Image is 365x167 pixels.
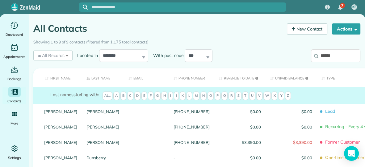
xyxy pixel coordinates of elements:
span: D [134,92,141,100]
span: O [208,92,214,100]
a: Dashboard [2,20,26,38]
th: First Name: activate to sort column ascending [33,68,82,87]
a: [PERSON_NAME] [44,109,77,114]
a: [PERSON_NAME] [86,140,120,145]
span: All Records [37,52,65,59]
th: Phone number: activate to sort column ascending [169,68,214,87]
div: Showing 1 to 9 of 9 contacts (filtered from 1,175 total contacts) [33,37,360,45]
span: M [193,92,199,100]
span: F [148,92,153,100]
span: E [141,92,147,100]
span: H [161,92,167,100]
span: Bookings [7,76,22,82]
span: L [187,92,192,100]
label: starting with: [50,92,99,98]
a: Contacts [2,87,26,104]
span: R [229,92,235,100]
a: Settings [2,144,26,161]
div: 7 unread notifications [334,1,347,14]
span: Z [285,92,291,100]
span: 7 [341,3,343,8]
span: G [154,92,161,100]
span: W [263,92,271,100]
a: [PERSON_NAME] [86,109,120,114]
label: With post code [148,52,185,59]
span: $0.00 [219,125,261,129]
span: I [168,92,173,100]
span: X [271,92,277,100]
span: T [242,92,248,100]
a: [PERSON_NAME] [86,125,120,129]
span: KF [352,5,356,10]
div: [PHONE_NUMBER] [169,104,214,119]
span: $3,390.00 [270,140,312,145]
button: Actions [332,23,360,35]
span: $0.00 [219,156,261,160]
a: Dunsberry [86,156,120,160]
th: Email: activate to sort column ascending [124,68,169,87]
span: Settings [8,155,21,161]
span: A [113,92,120,100]
span: S [236,92,241,100]
div: [PHONE_NUMBER] [169,135,214,150]
th: Last Name: activate to sort column descending [82,68,124,87]
div: [PHONE_NUMBER] [169,119,214,135]
label: Located in [73,52,99,59]
span: Last names [50,92,73,97]
span: U [249,92,255,100]
span: $0.00 [219,109,261,114]
svg: Focus search [83,5,88,10]
th: Unpaid Balance: activate to sort column ascending [265,68,317,87]
span: V [256,92,262,100]
span: Contacts [7,98,21,104]
span: K [180,92,186,100]
span: $0.00 [270,109,312,114]
span: $0.00 [270,125,312,129]
button: Focus search [79,5,88,10]
span: C [127,92,133,100]
span: More [10,120,18,126]
div: Open Intercom Messenger [344,146,359,161]
span: N [200,92,207,100]
span: $3,390.00 [219,140,261,145]
a: [PERSON_NAME] [44,140,77,145]
h1: All Contacts [33,23,282,34]
span: $0.00 [270,156,312,160]
th: Revenue to Date: activate to sort column ascending [214,68,265,87]
span: Dashboard [6,31,23,38]
a: Appointments [2,43,26,60]
span: J [174,92,179,100]
a: Bookings [2,65,26,82]
div: - [169,150,214,165]
a: [PERSON_NAME] [44,156,77,160]
span: P [215,92,220,100]
span: All [103,92,112,100]
span: B [120,92,126,100]
span: Appointments [3,54,26,60]
a: [PERSON_NAME] [44,125,77,129]
a: New Contact [287,23,328,35]
span: Q [221,92,228,100]
span: Y [278,92,284,100]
